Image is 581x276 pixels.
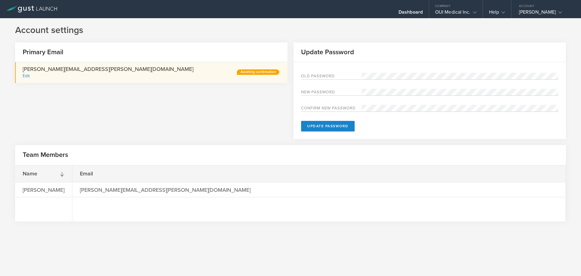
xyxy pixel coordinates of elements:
[72,165,149,182] div: Email
[72,182,258,197] div: [PERSON_NAME][EMAIL_ADDRESS][PERSON_NAME][DOMAIN_NAME]
[23,151,68,159] h2: Team Members
[489,9,505,18] div: Help
[551,247,581,276] iframe: Chat Widget
[435,9,477,18] div: OUI Medical Inc.
[294,48,354,57] h2: Update Password
[15,182,72,197] div: [PERSON_NAME]
[237,69,279,75] div: Awaiting confirmation
[15,48,63,57] h2: Primary Email
[15,24,566,36] h1: Account settings
[301,106,362,111] label: Confirm new password
[399,9,423,18] div: Dashboard
[23,65,193,80] div: [PERSON_NAME][EMAIL_ADDRESS][PERSON_NAME][DOMAIN_NAME]
[301,121,355,131] button: Update Password
[23,73,30,78] div: Edit
[301,90,362,95] label: New password
[15,165,72,182] div: Name
[519,9,570,18] div: [PERSON_NAME]
[301,74,362,79] label: Old Password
